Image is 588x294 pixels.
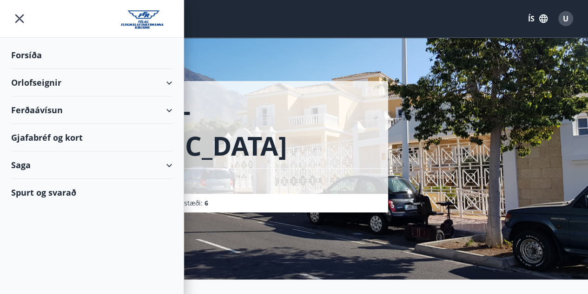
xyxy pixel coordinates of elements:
[11,151,172,179] div: Saga
[205,198,208,207] span: 6
[167,198,208,208] span: Svefnstæði :
[11,96,172,124] div: Ferðaávísun
[523,10,553,27] button: ÍS
[11,124,172,151] div: Gjafabréf og kort
[11,10,28,27] button: menu
[563,14,568,24] span: U
[22,92,377,163] h1: Costa Adeje -[GEOGRAPHIC_DATA]
[121,10,172,29] img: union_logo
[11,179,172,206] div: Spurt og svarað
[555,7,577,30] button: U
[11,69,172,96] div: Orlofseignir
[11,41,172,69] div: Forsíða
